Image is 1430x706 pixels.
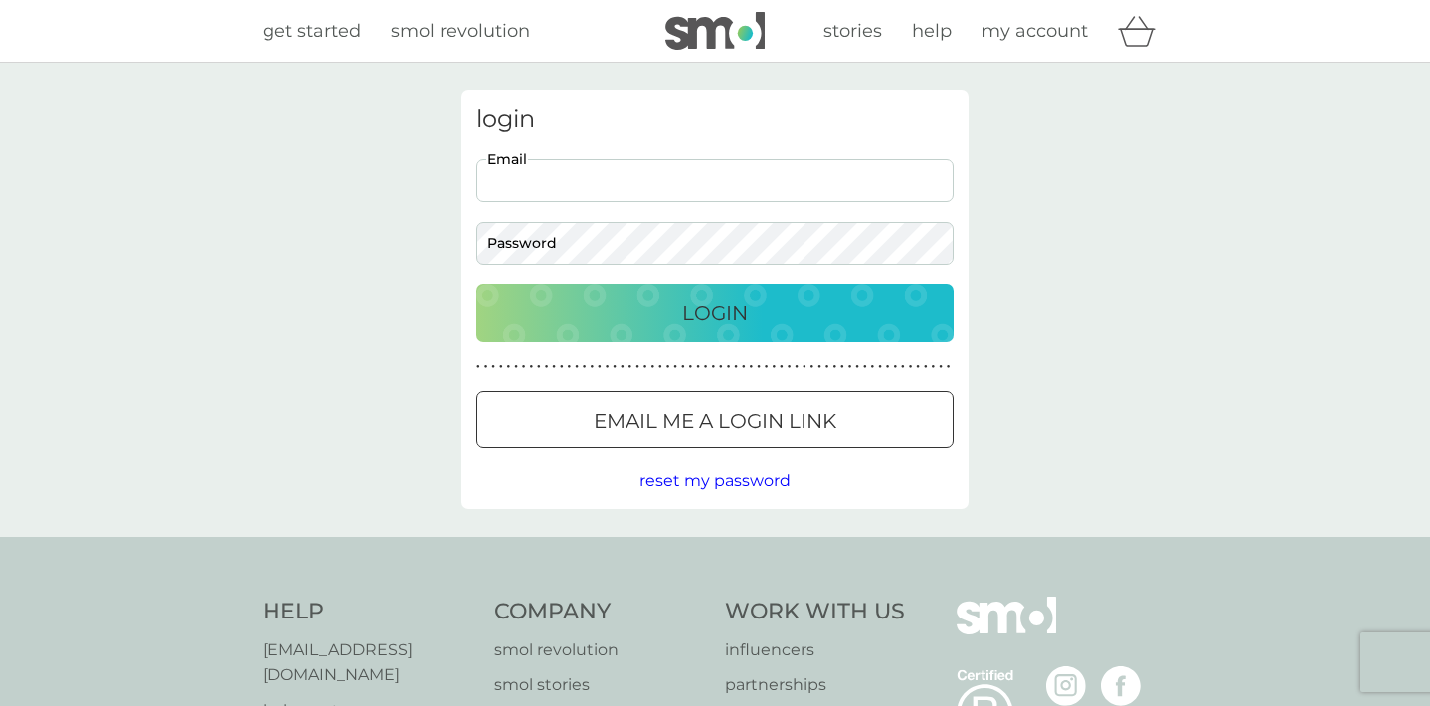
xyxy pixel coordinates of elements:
p: ● [817,362,821,372]
span: help [912,20,952,42]
p: ● [552,362,556,372]
p: ● [947,362,951,372]
p: ● [643,362,647,372]
p: Login [682,297,748,329]
p: ● [939,362,943,372]
p: ● [514,362,518,372]
p: ● [810,362,814,372]
p: ● [606,362,610,372]
p: ● [666,362,670,372]
a: help [912,17,952,46]
p: ● [598,362,602,372]
p: ● [893,362,897,372]
p: ● [575,362,579,372]
button: Email me a login link [476,391,954,448]
p: ● [583,362,587,372]
p: ● [650,362,654,372]
p: ● [711,362,715,372]
p: ● [635,362,639,372]
button: reset my password [639,468,791,494]
p: ● [878,362,882,372]
p: ● [757,362,761,372]
img: smol [957,597,1056,664]
p: ● [628,362,632,372]
p: ● [750,362,754,372]
p: ● [719,362,723,372]
img: smol [665,12,765,50]
a: smol revolution [391,17,530,46]
a: partnerships [725,672,905,698]
p: ● [924,362,928,372]
span: smol revolution [391,20,530,42]
span: stories [823,20,882,42]
p: ● [803,362,806,372]
p: ● [871,362,875,372]
p: ● [568,362,572,372]
a: my account [982,17,1088,46]
p: ● [855,362,859,372]
p: ● [491,362,495,372]
p: ● [765,362,769,372]
h4: Company [494,597,706,627]
p: ● [832,362,836,372]
p: ● [727,362,731,372]
a: get started [263,17,361,46]
a: smol stories [494,672,706,698]
p: ● [696,362,700,372]
button: Login [476,284,954,342]
p: ● [704,362,708,372]
p: ● [537,362,541,372]
p: ● [780,362,784,372]
p: ● [916,362,920,372]
p: ● [658,362,662,372]
p: ● [788,362,792,372]
h4: Work With Us [725,597,905,627]
p: ● [499,362,503,372]
p: ● [621,362,625,372]
p: ● [932,362,936,372]
a: stories [823,17,882,46]
p: ● [689,362,693,372]
p: ● [522,362,526,372]
p: ● [734,362,738,372]
p: ● [848,362,852,372]
p: ● [909,362,913,372]
p: ● [863,362,867,372]
p: Email me a login link [594,405,836,437]
p: ● [560,362,564,372]
p: ● [840,362,844,372]
p: ● [795,362,799,372]
a: smol revolution [494,637,706,663]
p: ● [545,362,549,372]
p: ● [529,362,533,372]
span: get started [263,20,361,42]
p: ● [484,362,488,372]
p: ● [681,362,685,372]
p: ● [825,362,829,372]
img: visit the smol Instagram page [1046,666,1086,706]
a: [EMAIL_ADDRESS][DOMAIN_NAME] [263,637,474,688]
p: ● [507,362,511,372]
span: reset my password [639,471,791,490]
p: ● [886,362,890,372]
p: ● [901,362,905,372]
p: ● [590,362,594,372]
img: visit the smol Facebook page [1101,666,1141,706]
p: ● [742,362,746,372]
h3: login [476,105,954,134]
h4: Help [263,597,474,627]
p: ● [673,362,677,372]
p: ● [772,362,776,372]
span: my account [982,20,1088,42]
p: ● [476,362,480,372]
a: influencers [725,637,905,663]
p: ● [613,362,617,372]
div: basket [1118,11,1167,51]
